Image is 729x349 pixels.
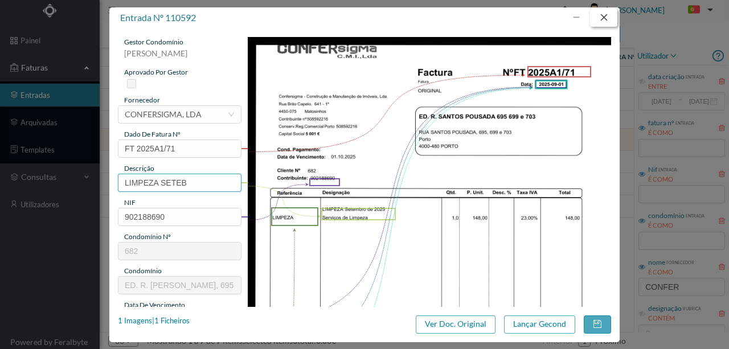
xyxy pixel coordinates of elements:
[124,232,171,241] span: condomínio nº
[124,38,183,46] span: gestor condomínio
[124,164,154,173] span: descrição
[416,315,495,334] button: Ver Doc. Original
[124,68,188,76] span: aprovado por gestor
[504,315,575,334] button: Lançar Gecond
[124,130,181,138] span: dado de fatura nº
[679,1,718,19] button: PT
[124,198,136,207] span: NIF
[118,315,190,327] div: 1 Imagens | 1 Ficheiros
[118,47,241,67] div: [PERSON_NAME]
[124,96,160,104] span: fornecedor
[125,106,202,123] div: CONFERSIGMA, LDA
[124,266,162,275] span: condomínio
[228,111,235,118] i: icon: down
[120,12,196,23] span: entrada nº 110592
[124,301,185,309] span: data de vencimento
